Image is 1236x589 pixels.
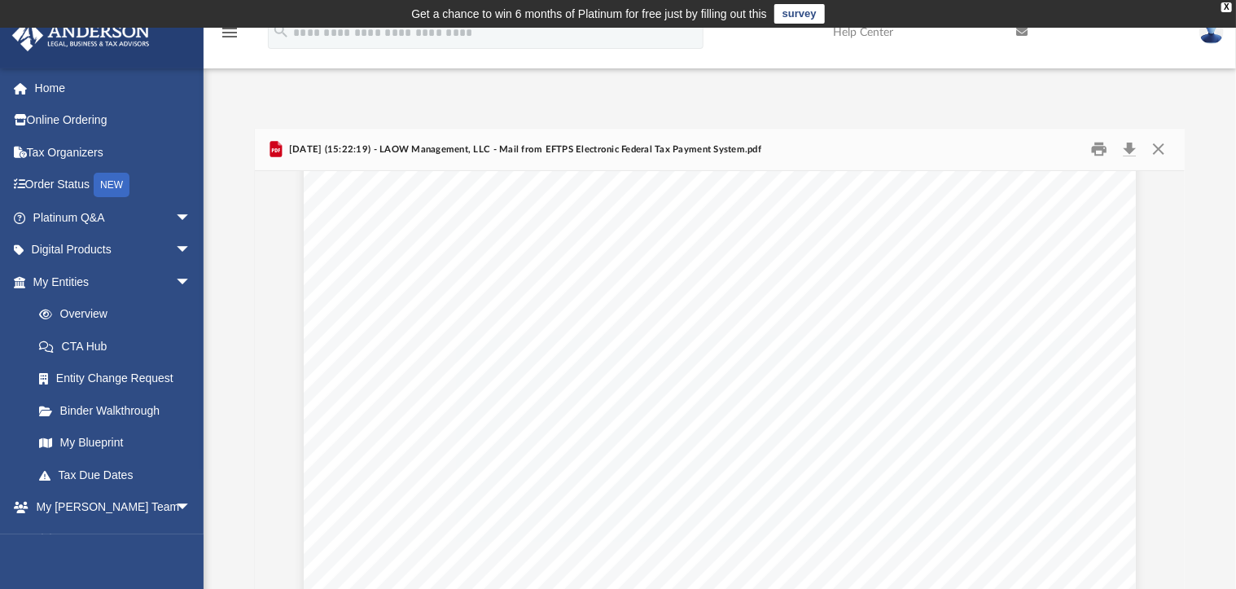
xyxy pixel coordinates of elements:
[23,459,216,491] a: Tax Due Dates
[272,22,290,40] i: search
[11,104,216,137] a: Online Ordering
[286,143,762,157] span: [DATE] (15:22:19) - LAOW Management, LLC - Mail from EFTPS Electronic Federal Tax Payment System.pdf
[175,234,208,267] span: arrow_drop_down
[7,20,155,51] img: Anderson Advisors Platinum Portal
[1083,137,1115,162] button: Print
[23,427,208,459] a: My Blueprint
[23,523,199,575] a: My [PERSON_NAME] Team
[175,491,208,525] span: arrow_drop_down
[11,169,216,202] a: Order StatusNEW
[23,363,216,395] a: Entity Change Request
[220,23,239,42] i: menu
[1144,137,1173,162] button: Close
[220,31,239,42] a: menu
[23,394,216,427] a: Binder Walkthrough
[175,201,208,235] span: arrow_drop_down
[175,266,208,299] span: arrow_drop_down
[1199,20,1224,44] img: User Pic
[411,4,767,24] div: Get a chance to win 6 months of Platinum for free just by filling out this
[11,491,208,524] a: My [PERSON_NAME] Teamarrow_drop_down
[1115,137,1145,162] button: Download
[1221,2,1232,12] div: close
[774,4,825,24] a: survey
[11,201,216,234] a: Platinum Q&Aarrow_drop_down
[23,298,216,331] a: Overview
[11,234,216,266] a: Digital Productsarrow_drop_down
[11,266,216,298] a: My Entitiesarrow_drop_down
[11,72,216,104] a: Home
[94,173,129,197] div: NEW
[23,330,216,363] a: CTA Hub
[11,136,216,169] a: Tax Organizers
